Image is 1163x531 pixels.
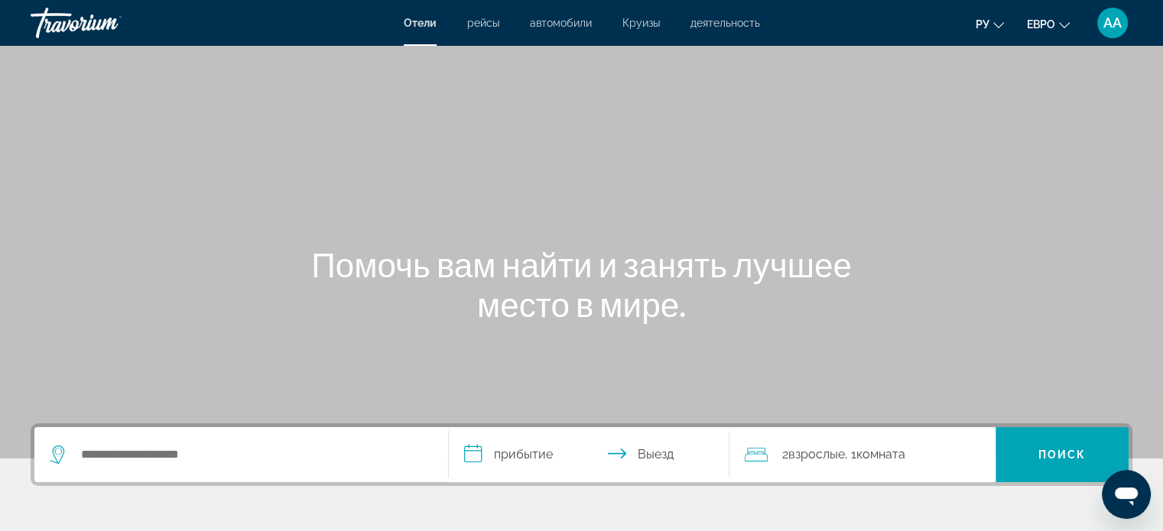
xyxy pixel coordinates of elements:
[530,17,592,29] a: автомобили
[976,18,989,31] font: ру
[788,447,844,461] font: Взрослые
[80,443,425,466] input: Поиск отеля
[856,447,905,461] font: Комната
[404,17,437,29] a: Отели
[1038,448,1087,461] font: Поиск
[34,427,1129,482] div: Виджет поиска
[690,17,760,29] a: деятельность
[996,427,1129,482] button: Поиск
[844,447,856,461] font: , 1
[31,3,184,43] a: Травориум
[449,427,730,482] button: Выберите дату заезда и выезда
[781,447,788,461] font: 2
[976,13,1004,35] button: Изменить язык
[622,17,660,29] a: Круизы
[1027,13,1070,35] button: Изменить валюту
[1027,18,1055,31] font: евро
[729,427,996,482] button: Путешественники: 2 взрослых, 0 детей
[1103,15,1122,31] font: АА
[467,17,499,29] a: рейсы
[311,244,852,324] font: Помочь вам найти и занять лучшее место в мире.
[1102,470,1151,519] iframe: Schaltfläche zum Öffnen des Messaging-Fensters
[1093,7,1132,39] button: Меню пользователя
